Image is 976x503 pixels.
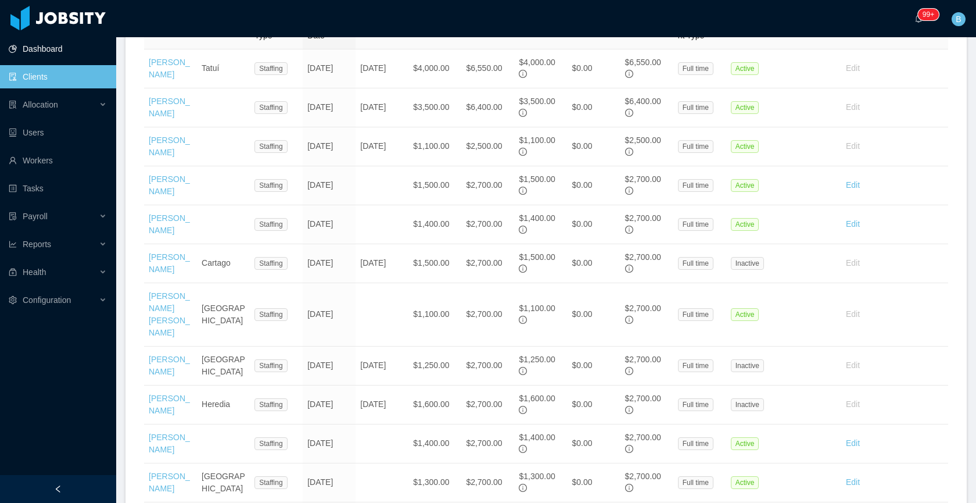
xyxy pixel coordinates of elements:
[519,109,527,117] span: info-circle
[678,437,713,450] span: Full time
[254,308,287,321] span: Staffing
[837,305,869,324] button: Edit
[519,433,555,442] span: $1,400.00
[461,205,514,244] td: $2,700.00
[519,58,555,67] span: $4,000.00
[408,205,461,244] td: $1,400.00
[625,135,661,145] span: $2,500.00
[572,438,593,448] span: $0.00
[519,484,527,492] span: info-circle
[197,49,250,88] td: Tatuí
[408,347,461,386] td: $1,250.00
[197,283,250,347] td: [GEOGRAPHIC_DATA]
[837,434,869,453] button: Edit
[837,356,869,375] button: Edit
[678,308,713,321] span: Full time
[678,19,717,40] span: Engagement Type
[731,101,759,114] span: Active
[197,386,250,424] td: Heredia
[519,252,555,262] span: $1,500.00
[519,394,555,403] span: $1,600.00
[461,424,514,463] td: $2,700.00
[731,62,759,75] span: Active
[408,166,461,205] td: $1,500.00
[837,59,869,78] button: Edit
[846,180,860,190] a: Edit
[254,62,287,75] span: Staffing
[731,359,764,372] span: Inactive
[23,267,46,277] span: Health
[731,218,759,231] span: Active
[519,304,555,313] span: $1,100.00
[625,213,661,223] span: $2,700.00
[519,265,527,273] span: info-circle
[918,9,939,20] sup: 245
[23,240,51,249] span: Reports
[519,445,527,453] span: info-circle
[519,472,555,481] span: $1,300.00
[625,433,661,442] span: $2,700.00
[408,127,461,166] td: $1,100.00
[9,37,107,60] a: icon: pie-chartDashboard
[572,258,593,267] span: $0.00
[625,174,661,184] span: $2,700.00
[837,137,869,156] button: Edit
[837,254,869,273] button: Edit
[678,62,713,75] span: Full time
[678,140,713,153] span: Full time
[625,226,633,234] span: info-circle
[9,212,17,220] i: icon: file-protect
[461,386,514,424] td: $2,700.00
[572,219,593,229] span: $0.00
[197,347,250,386] td: [GEOGRAPHIC_DATA]
[408,49,461,88] td: $4,000.00
[149,97,190,118] a: [PERSON_NAME]
[9,149,107,172] a: icon: userWorkers
[303,347,356,386] td: [DATE]
[303,283,356,347] td: [DATE]
[356,88,408,127] td: [DATE]
[837,176,869,195] button: Edit
[149,355,190,376] a: [PERSON_NAME]
[837,215,869,234] button: Edit
[625,70,633,78] span: info-circle
[149,174,190,196] a: [PERSON_NAME]
[519,135,555,145] span: $1,100.00
[519,367,527,375] span: info-circle
[149,472,190,493] a: [PERSON_NAME]
[837,473,869,492] button: Edit
[303,244,356,283] td: [DATE]
[23,100,58,109] span: Allocation
[254,257,287,270] span: Staffing
[356,386,408,424] td: [DATE]
[914,15,923,23] i: icon: bell
[837,395,869,414] button: Edit
[303,386,356,424] td: [DATE]
[625,265,633,273] span: info-circle
[731,140,759,153] span: Active
[956,12,961,26] span: B
[9,240,17,248] i: icon: line-chart
[303,49,356,88] td: [DATE]
[408,463,461,502] td: $1,300.00
[254,476,287,489] span: Staffing
[254,140,287,153] span: Staffing
[9,296,17,304] i: icon: setting
[254,398,287,411] span: Staffing
[625,97,661,106] span: $6,400.00
[678,476,713,489] span: Full time
[303,166,356,205] td: [DATE]
[625,484,633,492] span: info-circle
[408,244,461,283] td: $1,500.00
[303,463,356,502] td: [DATE]
[572,477,593,487] span: $0.00
[846,438,860,448] a: Edit
[461,166,514,205] td: $2,700.00
[625,406,633,414] span: info-circle
[572,102,593,112] span: $0.00
[254,359,287,372] span: Staffing
[197,244,250,283] td: Cartago
[149,252,190,274] a: [PERSON_NAME]
[254,101,287,114] span: Staffing
[625,109,633,117] span: info-circle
